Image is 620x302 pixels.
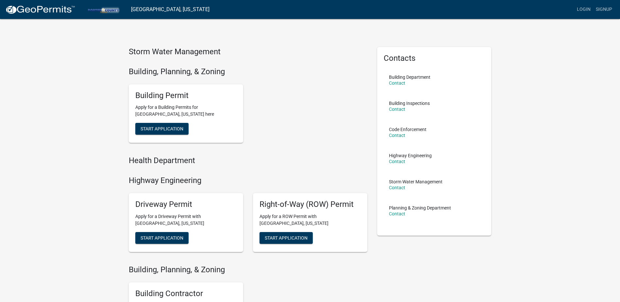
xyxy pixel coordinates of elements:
[593,3,615,16] a: Signup
[131,4,209,15] a: [GEOGRAPHIC_DATA], [US_STATE]
[260,232,313,244] button: Start Application
[135,200,237,209] h5: Driveway Permit
[80,5,126,14] img: Porter County, Indiana
[384,54,485,63] h5: Contacts
[141,235,183,240] span: Start Application
[389,179,443,184] p: Storm Water Management
[129,265,367,275] h4: Building, Planning, & Zoning
[389,133,405,138] a: Contact
[135,123,189,135] button: Start Application
[389,211,405,216] a: Contact
[260,213,361,227] p: Apply for a ROW Permit with [GEOGRAPHIC_DATA], [US_STATE]
[389,101,430,106] p: Building Inspections
[135,91,237,100] h5: Building Permit
[389,159,405,164] a: Contact
[135,232,189,244] button: Start Application
[129,67,367,76] h4: Building, Planning, & Zoning
[141,126,183,131] span: Start Application
[389,153,432,158] p: Highway Engineering
[129,156,367,165] h4: Health Department
[389,107,405,112] a: Contact
[135,289,237,298] h5: Building Contractor
[389,75,430,79] p: Building Department
[574,3,593,16] a: Login
[389,80,405,86] a: Contact
[135,213,237,227] p: Apply for a Driveway Permit with [GEOGRAPHIC_DATA], [US_STATE]
[129,47,367,57] h4: Storm Water Management
[135,104,237,118] p: Apply for a Building Permits for [GEOGRAPHIC_DATA], [US_STATE] here
[389,185,405,190] a: Contact
[389,127,427,132] p: Code Enforcement
[260,200,361,209] h5: Right-of-Way (ROW) Permit
[129,176,367,185] h4: Highway Engineering
[389,206,451,210] p: Planning & Zoning Department
[265,235,308,240] span: Start Application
